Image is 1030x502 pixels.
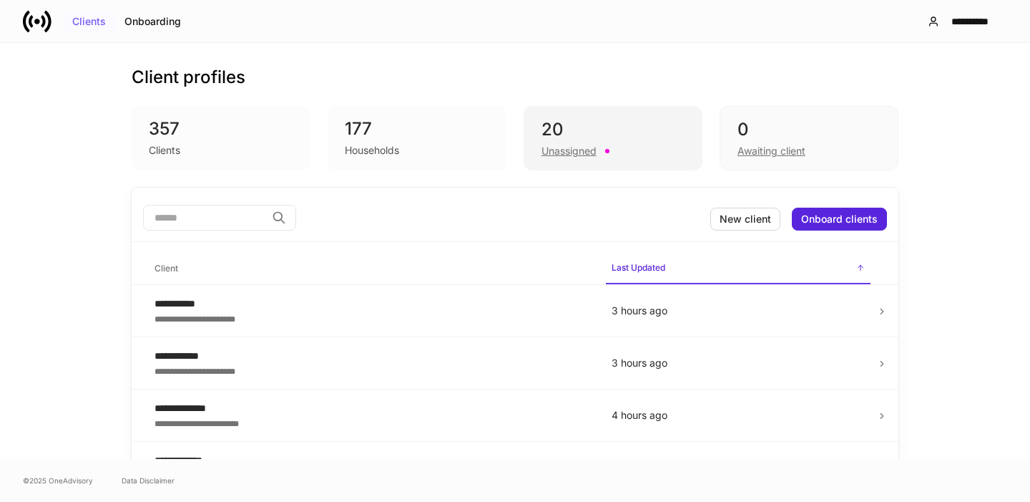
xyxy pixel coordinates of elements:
[737,144,805,158] div: Awaiting client
[132,66,245,89] h3: Client profiles
[154,261,178,275] h6: Client
[115,10,190,33] button: Onboarding
[612,408,865,423] p: 4 hours ago
[612,304,865,318] p: 3 hours ago
[63,10,115,33] button: Clients
[149,117,293,140] div: 357
[612,261,665,274] h6: Last Updated
[124,16,181,26] div: Onboarding
[792,208,887,231] button: Onboard clients
[345,117,489,140] div: 177
[541,144,597,158] div: Unassigned
[737,118,881,141] div: 0
[801,214,878,224] div: Onboard clients
[612,356,865,370] p: 3 hours ago
[720,214,771,224] div: New client
[720,106,898,170] div: 0Awaiting client
[524,106,702,170] div: 20Unassigned
[606,254,870,284] span: Last Updated
[149,143,180,158] div: Clients
[23,475,93,486] span: © 2025 OneAdvisory
[149,254,594,284] span: Client
[72,16,106,26] div: Clients
[710,208,780,231] button: New client
[122,475,175,486] a: Data Disclaimer
[345,143,399,158] div: Households
[541,118,685,141] div: 20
